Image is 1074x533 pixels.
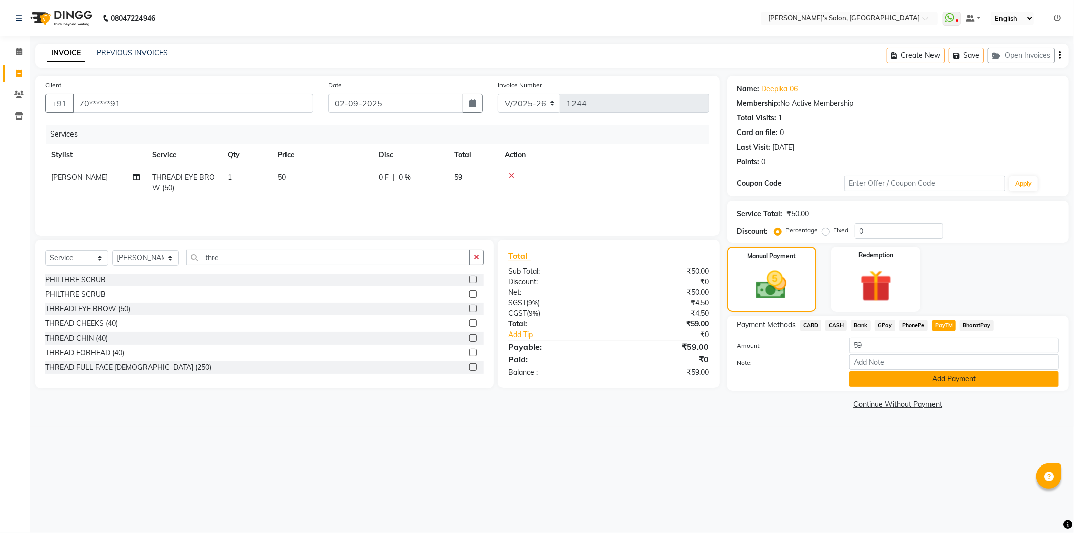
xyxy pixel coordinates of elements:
[278,173,286,182] span: 50
[399,172,411,183] span: 0 %
[45,289,106,300] div: PHILTHRE SCRUB
[730,358,842,367] label: Note:
[45,94,74,113] button: +91
[500,353,609,365] div: Paid:
[26,4,95,32] img: logo
[373,144,448,166] th: Disc
[500,298,609,308] div: ( )
[737,113,777,123] div: Total Visits:
[762,84,798,94] a: Deepika 06
[747,252,796,261] label: Manual Payment
[45,144,146,166] th: Stylist
[222,144,272,166] th: Qty
[737,209,783,219] div: Service Total:
[111,4,155,32] b: 08047224946
[609,266,717,277] div: ₹50.00
[988,48,1055,63] button: Open Invoices
[498,81,542,90] label: Invoice Number
[737,84,760,94] div: Name:
[849,354,1059,370] input: Add Note
[393,172,395,183] span: |
[500,287,609,298] div: Net:
[146,144,222,166] th: Service
[849,371,1059,387] button: Add Payment
[787,209,809,219] div: ₹50.00
[508,309,527,318] span: CGST
[609,319,717,329] div: ₹59.00
[737,178,844,189] div: Coupon Code
[773,142,795,153] div: [DATE]
[500,266,609,277] div: Sub Total:
[844,176,1006,191] input: Enter Offer / Coupon Code
[500,277,609,287] div: Discount:
[609,298,717,308] div: ₹4.50
[45,348,124,358] div: THREAD FORHEAD (40)
[609,367,717,378] div: ₹59.00
[328,81,342,90] label: Date
[45,275,106,285] div: PHILTHRE SCRUB
[786,226,818,235] label: Percentage
[800,320,822,331] span: CARD
[627,329,717,340] div: ₹0
[850,266,902,306] img: _gift.svg
[875,320,895,331] span: GPay
[932,320,956,331] span: PayTM
[737,98,1059,109] div: No Active Membership
[729,399,1067,410] a: Continue Without Payment
[45,304,130,314] div: THREADI EYE BROW (50)
[45,362,211,373] div: THREAD FULL FACE [DEMOGRAPHIC_DATA] (250)
[737,127,778,138] div: Card on file:
[609,308,717,319] div: ₹4.50
[609,287,717,298] div: ₹50.00
[500,341,609,353] div: Payable:
[949,48,984,63] button: Save
[448,144,498,166] th: Total
[508,298,526,307] span: SGST
[45,81,61,90] label: Client
[834,226,849,235] label: Fixed
[851,320,871,331] span: Bank
[825,320,847,331] span: CASH
[500,308,609,319] div: ( )
[779,113,783,123] div: 1
[737,226,768,237] div: Discount:
[51,173,108,182] span: [PERSON_NAME]
[500,319,609,329] div: Total:
[46,125,717,144] div: Services
[228,173,232,182] span: 1
[609,353,717,365] div: ₹0
[45,318,118,329] div: THREAD CHEEKS (40)
[73,94,313,113] input: Search by Name/Mobile/Email/Code
[899,320,928,331] span: PhonePe
[97,48,168,57] a: PREVIOUS INVOICES
[272,144,373,166] th: Price
[746,267,797,303] img: _cash.svg
[730,341,842,350] label: Amount:
[1009,176,1038,191] button: Apply
[780,127,784,138] div: 0
[960,320,994,331] span: BharatPay
[609,341,717,353] div: ₹59.00
[152,173,215,192] span: THREADI EYE BROW (50)
[508,251,531,261] span: Total
[500,329,627,340] a: Add Tip
[500,367,609,378] div: Balance :
[858,251,893,260] label: Redemption
[45,333,108,344] div: THREAD CHIN (40)
[737,98,781,109] div: Membership:
[454,173,462,182] span: 59
[737,157,760,167] div: Points:
[498,144,709,166] th: Action
[737,142,771,153] div: Last Visit:
[762,157,766,167] div: 0
[528,299,538,307] span: 9%
[47,44,85,62] a: INVOICE
[849,338,1059,353] input: Amount
[737,320,796,330] span: Payment Methods
[186,250,470,265] input: Search or Scan
[529,309,538,317] span: 9%
[887,48,945,63] button: Create New
[379,172,389,183] span: 0 F
[609,277,717,287] div: ₹0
